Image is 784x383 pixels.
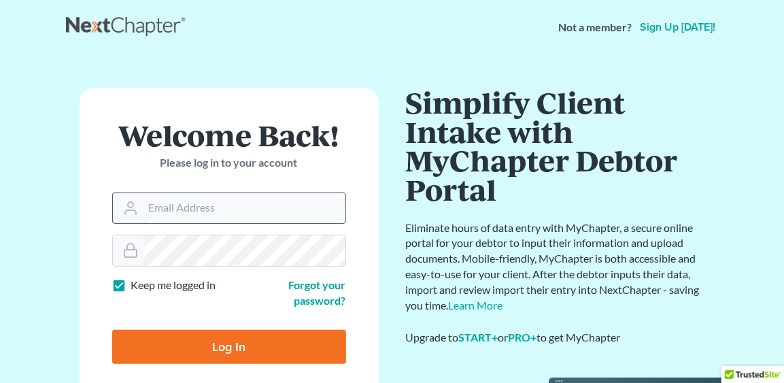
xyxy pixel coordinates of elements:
a: Forgot your password? [289,278,346,307]
div: Upgrade to or to get MyChapter [406,330,705,346]
input: Log In [112,330,346,364]
p: Please log in to your account [112,155,346,171]
a: PRO+ [509,331,537,344]
strong: Not a member? [559,20,632,35]
a: START+ [459,331,498,344]
h1: Welcome Back! [112,120,346,150]
a: Sign up [DATE]! [638,22,719,33]
a: Learn More [449,299,503,312]
p: Eliminate hours of data entry with MyChapter, a secure online portal for your debtor to input the... [406,220,705,314]
h1: Simplify Client Intake with MyChapter Debtor Portal [406,88,705,204]
input: Email Address [143,193,345,223]
label: Keep me logged in [131,278,216,293]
